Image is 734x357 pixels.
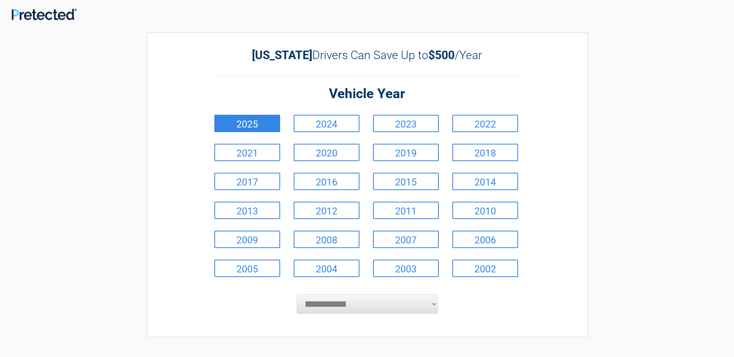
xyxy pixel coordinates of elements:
a: 2022 [452,115,518,132]
a: 2023 [373,115,439,132]
a: 2025 [214,115,280,132]
b: [US_STATE] [252,48,312,62]
a: 2011 [373,202,439,219]
img: Main Logo [12,8,77,20]
a: 2017 [214,173,280,190]
a: 2003 [373,260,439,277]
a: 2021 [214,144,280,161]
a: 2018 [452,144,518,161]
a: 2016 [294,173,359,190]
a: 2012 [294,202,359,219]
a: 2020 [294,144,359,161]
a: 2013 [214,202,280,219]
b: $500 [428,48,455,62]
a: 2009 [214,231,280,248]
a: 2019 [373,144,439,161]
h2: Vehicle Year [212,85,522,103]
a: 2015 [373,173,439,190]
a: 2010 [452,202,518,219]
a: 2006 [452,231,518,248]
a: 2002 [452,260,518,277]
a: 2024 [294,115,359,132]
h2: Drivers Can Save Up to /Year [212,48,522,62]
a: 2004 [294,260,359,277]
a: 2007 [373,231,439,248]
a: 2008 [294,231,359,248]
a: 2014 [452,173,518,190]
a: 2005 [214,260,280,277]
